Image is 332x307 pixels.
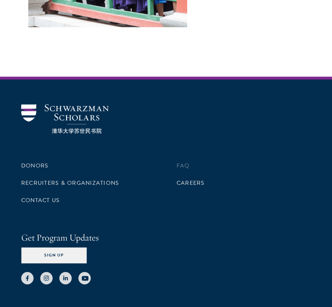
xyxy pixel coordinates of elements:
[21,247,87,263] button: Sign Up
[177,179,205,187] a: Careers
[21,104,109,134] img: Schwarzman Scholars
[21,161,48,170] a: Donors
[21,231,311,244] h4: Get Program Updates
[177,161,190,170] a: FAQ
[21,196,60,205] a: Contact Us
[21,179,119,187] a: Recruiters & Organizations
